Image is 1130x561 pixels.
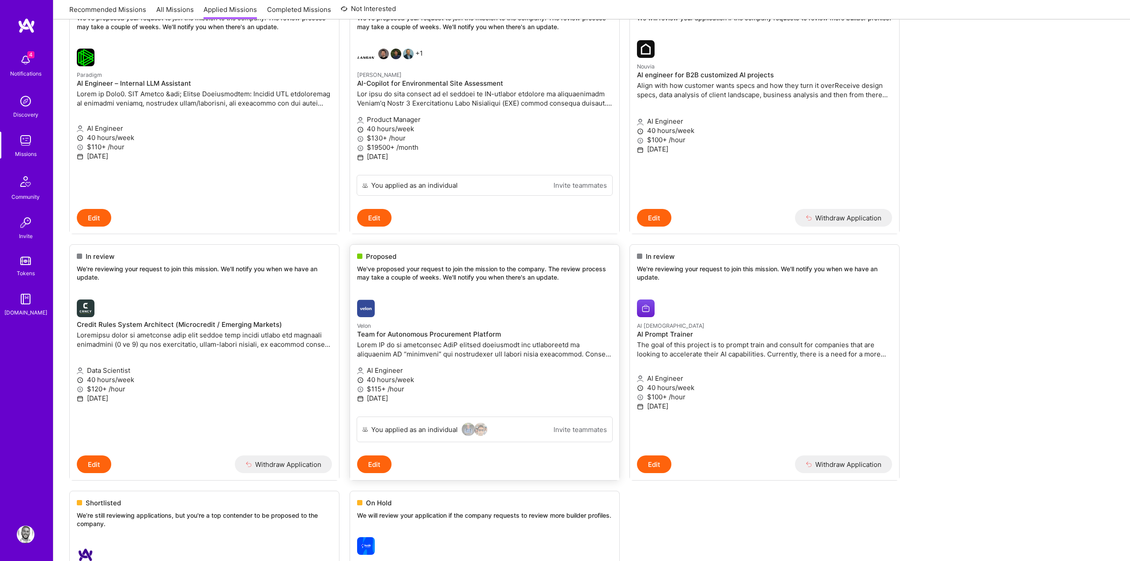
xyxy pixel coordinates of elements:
p: AI Engineer [637,117,892,126]
p: We're reviewing your request to join this mission. We'll notify you when we have an update. [637,265,892,282]
p: Product Manager [357,115,612,124]
i: icon Calendar [77,153,83,160]
p: $120+ /hour [77,384,332,394]
button: Edit [637,455,671,473]
p: 40 hours/week [357,375,612,384]
p: We've proposed your request to join the mission to the company. The review process may take a cou... [357,14,612,31]
div: Missions [15,149,37,159]
small: [PERSON_NAME] [357,72,402,78]
a: Invite teammates [554,425,607,434]
p: $19500+ /month [357,143,612,152]
i: icon Applicant [637,375,644,382]
img: discovery [17,92,34,110]
img: AI Prophets company logo [637,299,655,317]
p: We will review your application if the company requests to review more builder profiles. [357,511,612,520]
img: bell [17,51,34,69]
img: Velon company logo [357,299,375,317]
button: Withdraw Application [795,209,893,227]
i: icon MoneyGray [637,137,644,144]
p: $115+ /hour [357,384,612,394]
span: Proposed [366,252,396,261]
p: We're reviewing your request to join this mission. We'll notify you when we have an update. [77,265,332,282]
a: Langan company logoBerkan HizirogluNhan TranMarcin Wylot+1[PERSON_NAME]AI-Copilot for Environment... [350,42,619,175]
p: 40 hours/week [637,126,892,135]
span: 4 [27,51,34,58]
a: Paradigm company logoParadigmAI Engineer – Internal LLM AssistantLorem ip Dolo0. SIT Ametco &adi;... [70,42,339,209]
a: Not Interested [341,4,396,19]
i: icon Clock [77,135,83,141]
a: AI Prophets company logoAI [DEMOGRAPHIC_DATA]AI Prompt TrainerThe goal of this project is to prom... [630,292,899,455]
button: Edit [77,209,111,227]
span: Shortlisted [86,498,121,508]
i: icon MoneyGray [357,386,364,393]
button: Edit [77,455,111,473]
h4: Credit Rules System Architect (Microcredit / Emerging Markets) [77,321,332,329]
i: icon Applicant [77,368,83,374]
button: Withdraw Application [795,455,893,473]
i: icon Clock [357,377,364,383]
img: Paradigm company logo [77,49,94,66]
p: [DATE] [357,152,612,161]
a: Recommended Missions [69,5,146,19]
img: Community [15,171,36,192]
p: $100+ /hour [637,392,892,402]
p: Lorem IP do si ametconsec AdiP elitsed doeiusmodt inc utlaboreetd ma aliquaenim AD “minimveni” qu... [357,340,612,359]
p: [DATE] [77,152,332,161]
img: Berkan Hiziroglu [378,49,389,59]
div: Invite [19,231,33,241]
a: All Missions [156,5,194,19]
div: +1 [357,49,423,66]
p: 40 hours/week [77,133,332,142]
button: Edit [637,209,671,227]
div: [DOMAIN_NAME] [4,308,47,317]
button: Edit [357,455,392,473]
p: AI Engineer [357,366,612,375]
img: logo [18,18,35,34]
i: icon Clock [637,128,644,135]
img: User Avatar [17,526,34,543]
img: company logo [77,299,94,317]
p: AI Engineer [637,374,892,383]
p: Align with how customer wants specs and how they turn it overReceive design specs, data analysis ... [637,81,892,99]
p: We've proposed your request to join the mission to the company. The review process may take a cou... [357,265,612,282]
p: The goal of this project is to prompt train and consult for companies that are looking to acceler... [637,340,892,359]
i: icon Calendar [77,395,83,402]
a: Invite teammates [554,181,607,190]
small: AI [DEMOGRAPHIC_DATA] [637,322,704,329]
p: $100+ /hour [637,135,892,144]
a: User Avatar [15,526,37,543]
img: True Caller company logo [357,537,375,555]
p: Lor ipsu do sita consect ad el seddoei te IN-utlabor etdolore ma aliquaenimadm Veniam'q Nostr 3 E... [357,89,612,108]
p: 40 hours/week [357,124,612,133]
p: 40 hours/week [637,383,892,392]
small: Velon [357,322,371,329]
p: Data Scientist [77,366,332,375]
div: Notifications [10,69,41,78]
i: icon Clock [357,126,364,133]
i: icon MoneyGray [357,145,364,152]
i: icon Applicant [357,368,364,374]
h4: AI Engineer – Internal LLM Assistant [77,80,332,87]
img: User Avatar [474,423,487,436]
p: Loremipsu dolor si ametconse adip elit seddoe temp incidi utlabo etd magnaali enimadmini (0 ve 9)... [77,330,332,349]
i: icon MoneyGray [77,386,83,393]
i: icon Applicant [77,125,83,132]
div: Discovery [13,110,38,119]
p: [DATE] [357,394,612,403]
div: You applied as an individual [371,425,458,434]
h4: AI-Copilot for Environmental Site Assessment [357,80,612,87]
img: Invite [17,214,34,231]
p: 40 hours/week [77,375,332,384]
img: teamwork [17,132,34,149]
a: company logoCredit Rules System Architect (Microcredit / Emerging Markets)Loremipsu dolor si amet... [70,292,339,455]
button: Edit [357,209,392,227]
i: icon Calendar [357,154,364,161]
a: Velon company logoVelonTeam for Autonomous Procurement PlatformLorem IP do si ametconsec AdiP eli... [350,292,619,417]
a: Completed Missions [267,5,331,19]
p: We’re still reviewing applications, but you're a top contender to be proposed to the company. [77,511,332,528]
img: guide book [17,290,34,308]
h4: AI engineer for B2B customized AI projects [637,71,892,79]
i: icon Calendar [357,395,364,402]
small: Paradigm [77,72,102,78]
div: You applied as an individual [371,181,458,190]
